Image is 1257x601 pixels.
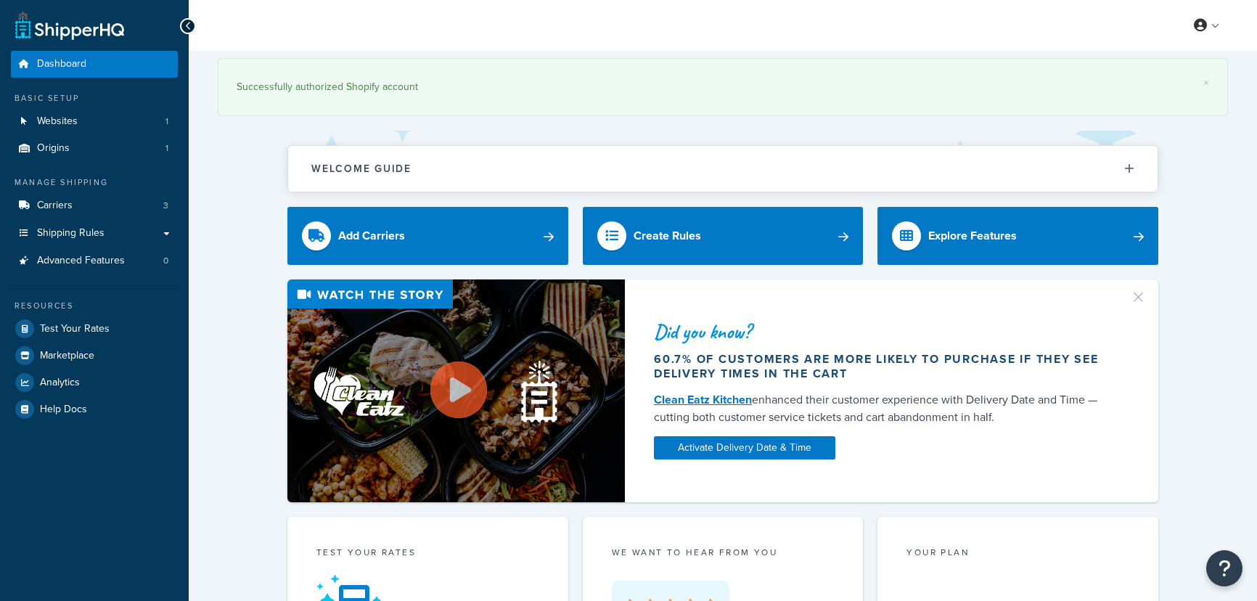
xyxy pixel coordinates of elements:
a: Advanced Features0 [11,248,178,274]
a: Marketplace [11,343,178,369]
li: Advanced Features [11,248,178,274]
button: Welcome Guide [288,146,1158,192]
a: Create Rules [583,207,864,265]
span: Analytics [40,377,80,389]
div: Your Plan [906,546,1129,563]
span: 0 [163,255,168,267]
a: Clean Eatz Kitchen [654,391,752,408]
span: Carriers [37,200,73,212]
a: Explore Features [877,207,1158,265]
span: Origins [37,142,70,155]
span: Dashboard [37,58,86,70]
button: Open Resource Center [1206,550,1242,586]
span: Advanced Features [37,255,125,267]
span: Help Docs [40,404,87,416]
a: Carriers3 [11,192,178,219]
div: enhanced their customer experience with Delivery Date and Time — cutting both customer service ti... [654,391,1113,426]
a: Help Docs [11,396,178,422]
li: Websites [11,108,178,135]
img: Video thumbnail [287,279,625,502]
a: Analytics [11,369,178,396]
span: 3 [163,200,168,212]
a: Add Carriers [287,207,568,265]
p: we want to hear from you [612,546,835,559]
div: Create Rules [634,226,701,246]
a: Activate Delivery Date & Time [654,436,835,459]
div: Explore Features [928,226,1017,246]
a: Dashboard [11,51,178,78]
div: Manage Shipping [11,176,178,189]
a: Websites1 [11,108,178,135]
span: Test Your Rates [40,323,110,335]
li: Origins [11,135,178,162]
h2: Welcome Guide [311,163,412,174]
a: Test Your Rates [11,316,178,342]
li: Carriers [11,192,178,219]
span: Websites [37,115,78,128]
a: × [1203,77,1209,89]
span: Marketplace [40,350,94,362]
div: Resources [11,300,178,312]
div: Test your rates [316,546,539,563]
span: Shipping Rules [37,227,105,240]
a: Origins1 [11,135,178,162]
div: Add Carriers [338,226,405,246]
span: 1 [165,115,168,128]
div: 60.7% of customers are more likely to purchase if they see delivery times in the cart [654,352,1113,381]
div: Successfully authorized Shopify account [237,77,1209,97]
div: Basic Setup [11,92,178,105]
span: 1 [165,142,168,155]
a: Shipping Rules [11,220,178,247]
div: Did you know? [654,322,1113,342]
